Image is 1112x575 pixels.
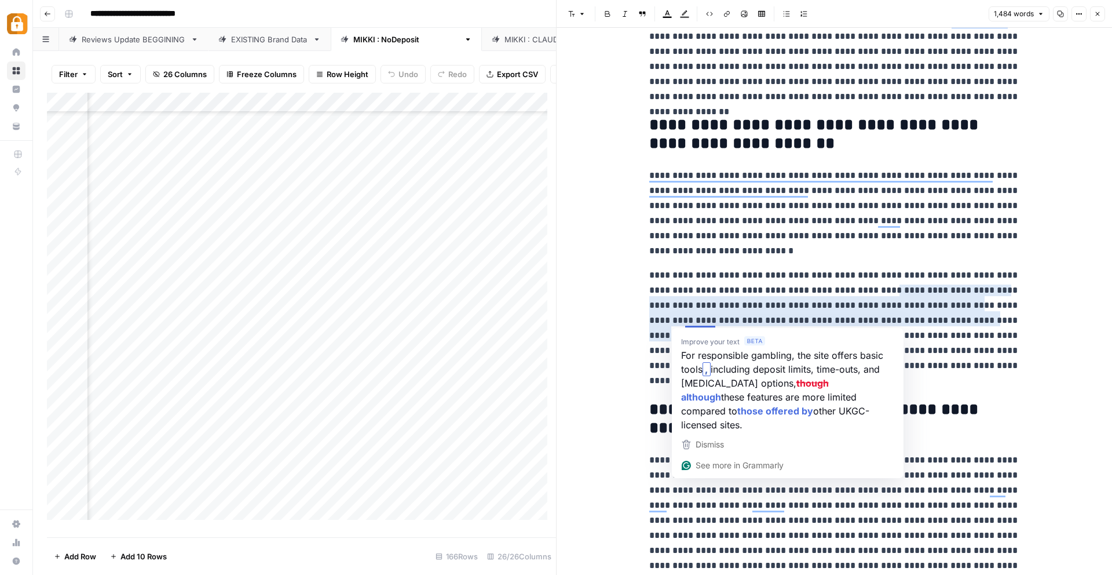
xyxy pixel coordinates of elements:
[82,34,186,45] div: Reviews Update BEGGINING
[448,68,467,80] span: Redo
[7,13,28,34] img: Adzz Logo
[7,515,25,533] a: Settings
[100,65,141,83] button: Sort
[209,28,331,51] a: EXISTING Brand Data
[497,68,538,80] span: Export CSV
[59,28,209,51] a: Reviews Update BEGGINING
[103,547,174,566] button: Add 10 Rows
[108,68,123,80] span: Sort
[231,34,308,45] div: EXISTING Brand Data
[120,551,167,562] span: Add 10 Rows
[482,547,556,566] div: 26/26 Columns
[431,547,482,566] div: 166 Rows
[7,61,25,80] a: Browse
[219,65,304,83] button: Freeze Columns
[331,28,482,51] a: [PERSON_NAME] : NoDeposit
[7,552,25,570] button: Help + Support
[381,65,426,83] button: Undo
[7,9,25,38] button: Workspace: Adzz
[7,117,25,136] a: Your Data
[59,68,78,80] span: Filter
[7,99,25,117] a: Opportunities
[430,65,474,83] button: Redo
[398,68,418,80] span: Undo
[64,551,96,562] span: Add Row
[163,68,207,80] span: 26 Columns
[52,65,96,83] button: Filter
[479,65,546,83] button: Export CSV
[504,34,634,45] div: [PERSON_NAME] : [PERSON_NAME]
[353,34,459,45] div: [PERSON_NAME] : NoDeposit
[989,6,1049,21] button: 1,484 words
[7,43,25,61] a: Home
[7,80,25,99] a: Insights
[309,65,376,83] button: Row Height
[237,68,297,80] span: Freeze Columns
[145,65,214,83] button: 26 Columns
[47,547,103,566] button: Add Row
[994,9,1034,19] span: 1,484 words
[7,533,25,552] a: Usage
[327,68,368,80] span: Row Height
[482,28,657,51] a: [PERSON_NAME] : [PERSON_NAME]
